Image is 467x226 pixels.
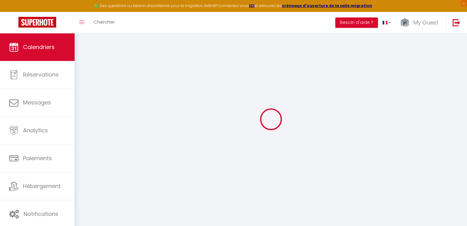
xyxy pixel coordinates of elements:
[453,19,460,26] img: logout
[23,182,61,190] span: Hébergement
[335,17,378,28] button: Besoin d'aide ?
[23,71,59,78] span: Réservations
[5,2,23,21] button: Ouvrir le widget de chat LiveChat
[395,12,446,33] a: ... My Guest
[249,3,255,8] a: ICI
[400,17,409,28] img: ...
[23,43,55,51] span: Calendriers
[94,19,115,25] span: Chercher
[23,154,52,162] span: Paiements
[18,17,56,28] img: Super Booking
[413,19,438,26] span: My Guest
[23,99,51,106] span: Messages
[89,12,119,33] a: Chercher
[282,3,372,8] a: créneaux d'ouverture de la salle migration
[24,210,58,218] span: Notifications
[23,126,48,134] span: Analytics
